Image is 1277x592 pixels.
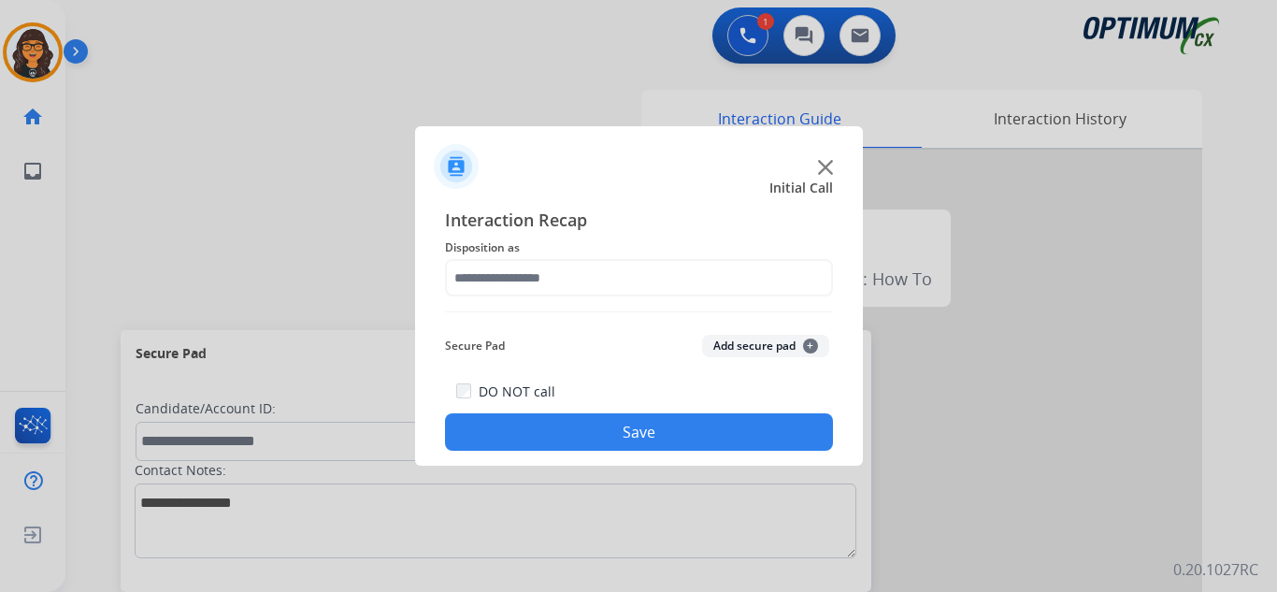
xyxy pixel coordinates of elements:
[445,237,833,259] span: Disposition as
[445,207,833,237] span: Interaction Recap
[479,383,555,401] label: DO NOT call
[803,339,818,354] span: +
[769,179,833,197] span: Initial Call
[1173,558,1258,581] p: 0.20.1027RC
[445,335,505,357] span: Secure Pad
[434,144,479,189] img: contactIcon
[445,311,833,312] img: contact-recap-line.svg
[702,335,829,357] button: Add secure pad+
[445,413,833,451] button: Save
